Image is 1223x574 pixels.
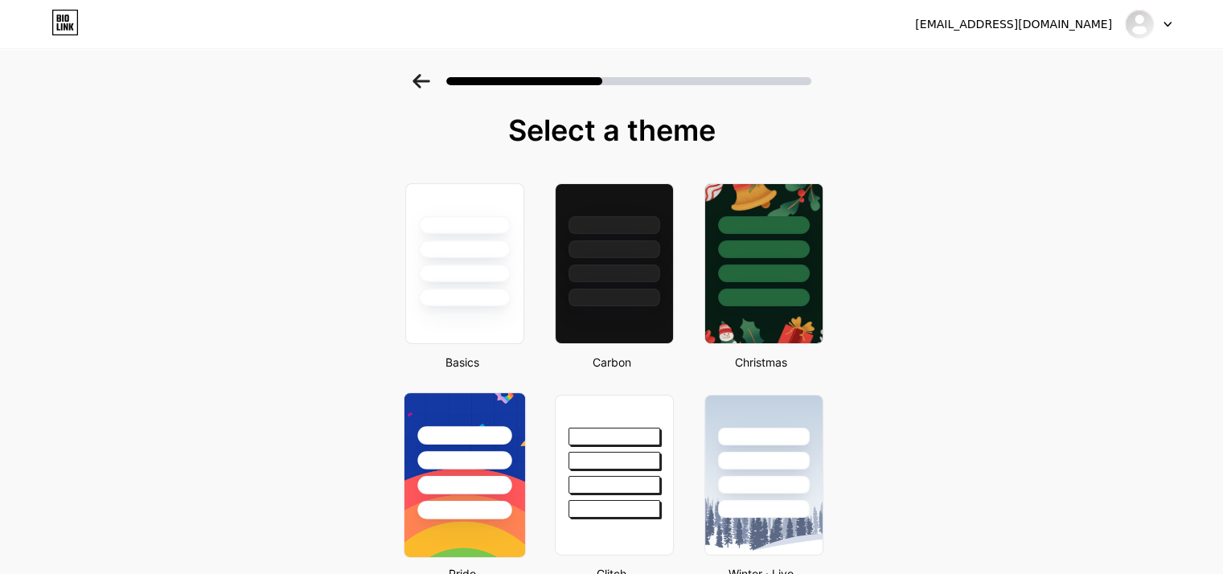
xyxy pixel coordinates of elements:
div: Select a theme [399,114,825,146]
div: Christmas [700,354,823,371]
div: [EMAIL_ADDRESS][DOMAIN_NAME] [915,16,1112,33]
div: Basics [400,354,524,371]
div: Carbon [550,354,674,371]
img: pride-mobile.png [404,393,524,557]
img: apastro [1124,9,1155,39]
